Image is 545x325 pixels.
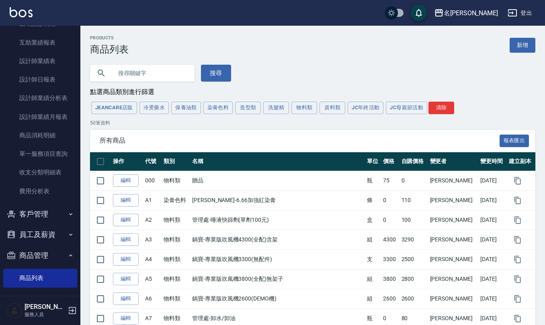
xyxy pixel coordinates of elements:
td: 鍋寶-專業版吹風機2600(DEMO機) [190,289,365,309]
a: 編輯 [113,312,139,325]
a: 單一服務項目查詢 [3,145,77,163]
td: [PERSON_NAME] [428,269,478,289]
td: 物料類 [162,171,190,190]
button: JC年終活動 [348,102,383,114]
td: 4300 [381,230,399,249]
button: 客戶管理 [3,204,77,225]
a: 設計師業績月報表 [3,108,77,126]
h2: Products [90,35,129,41]
th: 價格 [381,152,399,171]
a: 編輯 [113,194,139,206]
button: 造型類 [235,102,261,114]
button: 登出 [504,6,535,20]
th: 變更者 [428,152,478,171]
a: 商品消耗明細 [3,126,77,145]
th: 名稱 [190,152,365,171]
td: 110 [400,190,428,210]
td: 管理處-唾液快篩劑(單劑100元) [190,210,365,230]
td: 鍋寶-專業版吹風機4300(全配)含架 [190,230,365,249]
td: 組 [365,269,381,289]
td: A1 [143,190,162,210]
button: 名[PERSON_NAME] [431,5,501,21]
td: 2600 [381,289,399,309]
th: 單位 [365,152,381,171]
div: 名[PERSON_NAME] [444,8,498,18]
td: [PERSON_NAME] [428,230,478,249]
td: A6 [143,289,162,309]
td: 2600 [400,289,428,309]
td: [DATE] [478,190,507,210]
td: 贈品 [190,171,365,190]
a: 互助業績報表 [3,33,77,52]
td: 染膏色料 [162,190,190,210]
th: 自購價格 [400,152,428,171]
td: 3290 [400,230,428,249]
td: 鍋寶-專業版吹風機3300(無配件) [190,249,365,269]
a: 設計師業績分析表 [3,89,77,107]
td: A4 [143,249,162,269]
th: 類別 [162,152,190,171]
button: 染膏色料 [203,102,233,114]
td: 2800 [400,269,428,289]
button: JeanCare店販 [91,102,137,114]
td: 000 [143,171,162,190]
td: 條 [365,190,381,210]
td: 0 [400,171,428,190]
td: A2 [143,210,162,230]
span: 所有商品 [100,137,500,145]
button: 資料類 [320,102,345,114]
td: 物料類 [162,249,190,269]
a: 編輯 [113,273,139,285]
td: [PERSON_NAME] [428,289,478,309]
td: 組 [365,230,381,249]
td: [PERSON_NAME] [428,210,478,230]
button: 搜尋 [201,65,231,82]
a: 編輯 [113,174,139,187]
button: 保養油類 [171,102,201,114]
a: 編輯 [113,214,139,226]
img: Logo [10,7,33,17]
td: 盒 [365,210,381,230]
button: 冷燙藥水 [139,102,169,114]
a: 設計師日報表 [3,70,77,89]
td: 組 [365,289,381,309]
td: 物料類 [162,269,190,289]
a: 報表匯出 [500,137,529,144]
a: 設計師業績表 [3,52,77,70]
h5: [PERSON_NAME] [25,303,66,311]
td: [DATE] [478,171,507,190]
p: 50 筆資料 [90,119,535,127]
td: [DATE] [478,269,507,289]
td: 0 [381,210,399,230]
a: 商品列表 [3,269,77,287]
a: 收支分類明細表 [3,163,77,182]
td: [DATE] [478,230,507,249]
th: 操作 [111,152,143,171]
button: 員工及薪資 [3,224,77,245]
div: 點選商品類別進行篩選 [90,88,535,96]
a: 新增 [510,38,535,53]
td: 物料類 [162,230,190,249]
th: 建立副本 [507,152,535,171]
td: 0 [381,190,399,210]
img: Person [6,303,23,319]
button: 商品管理 [3,245,77,266]
td: [PERSON_NAME] [428,249,478,269]
td: 鍋寶-專業版吹風機3800(全配)無架子 [190,269,365,289]
button: JC母親節活動 [386,102,427,114]
button: 清除 [428,102,454,114]
th: 變更時間 [478,152,507,171]
button: 行銷工具 [3,291,77,312]
p: 服務人員 [25,311,66,318]
td: A5 [143,269,162,289]
th: 代號 [143,152,162,171]
td: A3 [143,230,162,249]
td: 物料類 [162,210,190,230]
input: 搜尋關鍵字 [113,62,188,84]
td: 3300 [381,249,399,269]
h3: 商品列表 [90,44,129,55]
td: 3800 [381,269,399,289]
td: 支 [365,249,381,269]
td: [DATE] [478,249,507,269]
a: 編輯 [113,233,139,246]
